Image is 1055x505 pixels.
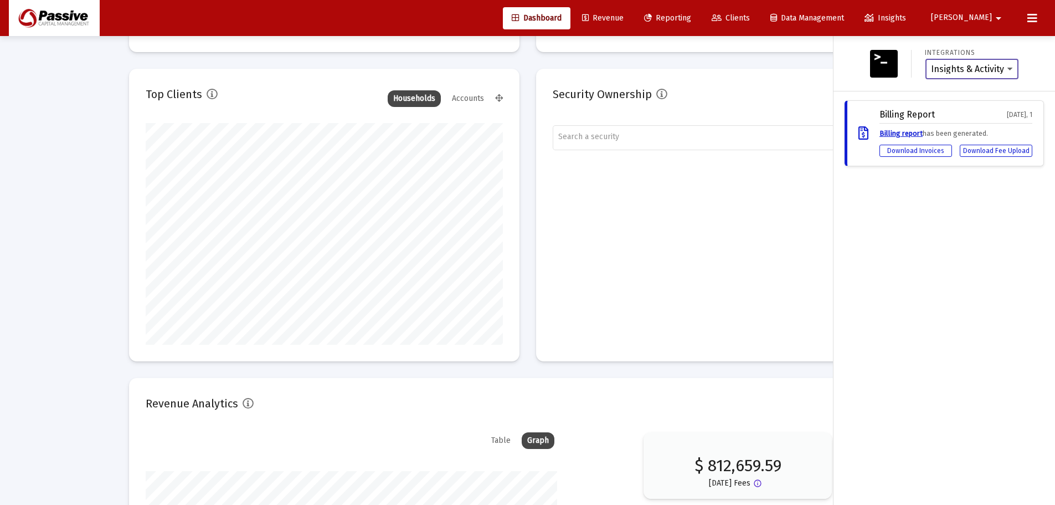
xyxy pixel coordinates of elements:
span: Dashboard [512,13,562,23]
span: [PERSON_NAME] [931,13,992,23]
span: Reporting [644,13,691,23]
span: Insights [864,13,906,23]
mat-icon: arrow_drop_down [992,7,1005,29]
a: Clients [703,7,759,29]
a: Data Management [761,7,853,29]
a: Reporting [635,7,700,29]
button: [PERSON_NAME] [918,7,1018,29]
a: Insights [856,7,915,29]
a: Dashboard [503,7,570,29]
span: Clients [712,13,750,23]
img: Dashboard [17,7,91,29]
a: Revenue [573,7,632,29]
span: Revenue [582,13,624,23]
span: Data Management [770,13,844,23]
